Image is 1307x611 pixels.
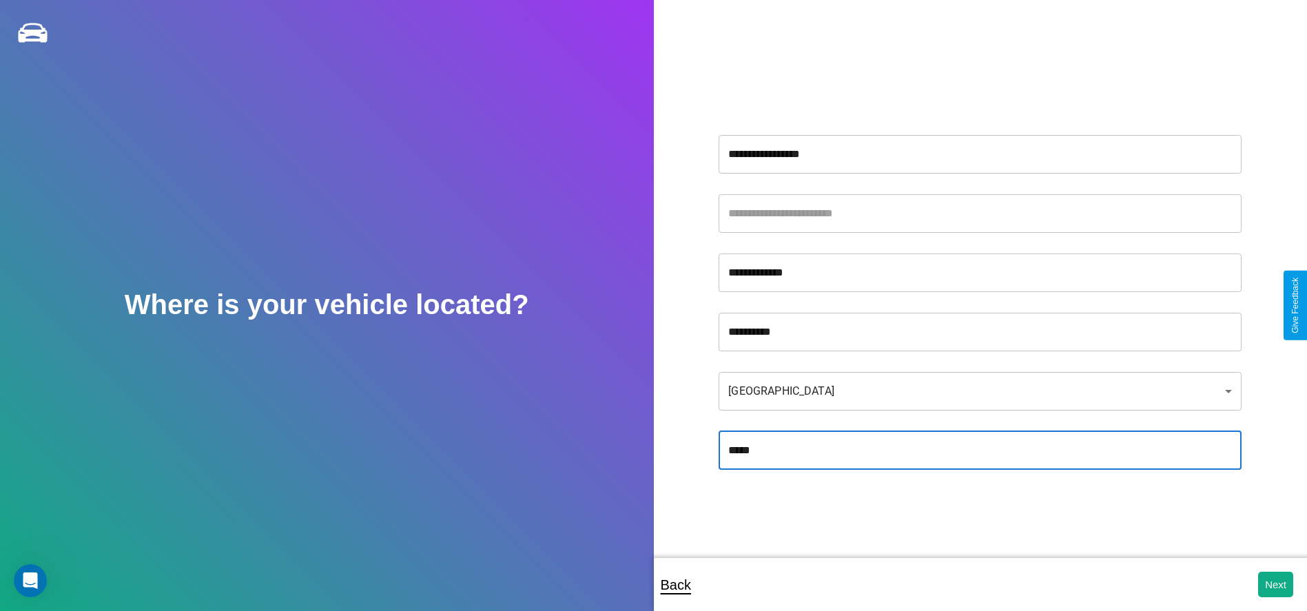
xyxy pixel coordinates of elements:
[14,564,47,597] iframe: Intercom live chat
[719,372,1242,411] div: [GEOGRAPHIC_DATA]
[125,289,529,320] h2: Where is your vehicle located?
[1258,572,1293,597] button: Next
[1290,278,1300,333] div: Give Feedback
[661,572,691,597] p: Back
